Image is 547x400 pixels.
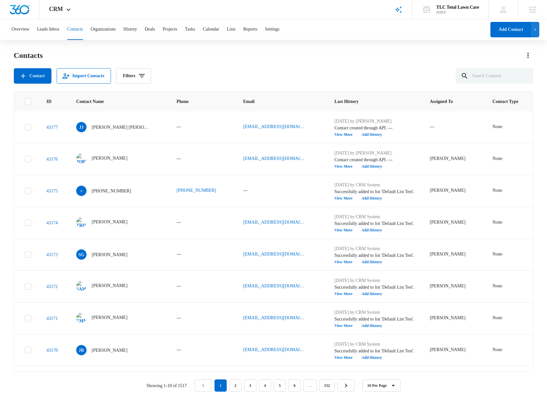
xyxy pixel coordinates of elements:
[493,314,514,322] div: Contact Type - None - Select to Edit Field
[334,98,405,105] span: Last History
[357,324,387,328] button: Add History
[185,19,195,40] button: Tasks
[177,283,193,290] div: Phone - - Select to Edit Field
[177,251,193,258] div: Phone - - Select to Edit Field
[243,219,319,227] div: Email - tristan43@gmail.com - Select to Edit Field
[357,260,387,264] button: Add History
[430,98,468,105] span: Assigned To
[243,187,259,195] div: Email - - Select to Edit Field
[523,50,533,60] button: Actions
[177,251,181,258] div: ---
[47,98,52,105] span: ID
[493,346,502,353] div: None
[76,312,87,323] img: Emma Moore
[334,245,414,252] p: [DATE] by CRM System
[47,316,58,321] a: Navigate to contact details page for Emma Moore
[12,19,29,40] button: Overview
[76,186,87,196] span: +
[493,187,502,194] div: None
[334,292,357,296] button: View More
[334,220,414,227] p: Successfully added to list 'Default List Test'.
[76,249,139,260] div: Contact Name - Sara Glick - Select to Edit Field
[430,123,434,131] div: ---
[146,382,187,389] p: Showing 1-10 of 1517
[493,98,518,105] span: Contact Type
[490,22,531,37] button: Add Contact
[76,281,139,291] div: Contact Name - Samantha Lettieri - Select to Edit Field
[334,309,414,316] p: [DATE] by CRM System
[244,379,256,392] a: Page 3
[334,181,414,188] p: [DATE] by CRM System
[334,341,414,348] p: [DATE] by CRM System
[430,251,465,257] div: [PERSON_NAME]
[92,188,131,194] p: [PHONE_NUMBER]
[47,252,58,257] a: Navigate to contact details page for Sara Glick
[430,314,477,322] div: Assigned To - Thomas Kleyn - Select to Edit Field
[265,19,279,40] button: Settings
[47,284,58,289] a: Navigate to contact details page for Samantha Lettieri
[177,187,216,194] a: [PHONE_NUMBER]
[493,283,502,289] div: None
[177,219,181,227] div: ---
[259,379,271,392] a: Page 4
[177,346,193,354] div: Phone - - Select to Edit Field
[76,98,152,105] span: Contact Name
[92,124,150,131] p: [PERSON_NAME] [PERSON_NAME]
[436,10,479,14] div: account id
[92,282,127,289] p: [PERSON_NAME]
[243,155,307,162] a: [EMAIL_ADDRESS][DOMAIN_NAME]
[334,188,414,195] p: Successfully added to list 'Default List Test'.
[334,356,357,359] button: View More
[430,219,477,227] div: Assigned To - Thomas Kleyn - Select to Edit Field
[177,187,228,195] div: Phone - +1 (714) 284-1588 - Select to Edit Field
[456,68,533,84] input: Search Contacts
[214,379,227,392] em: 1
[177,123,181,131] div: ---
[430,123,446,131] div: Assigned To - - Select to Edit Field
[47,125,58,130] a: Navigate to contact details page for Jim Jon
[334,156,414,163] p: Contact created through API. ---
[243,155,319,163] div: Email - jgmartich@gmail.com - Select to Edit Field
[243,187,248,195] div: ---
[76,217,87,227] img: Tristan Reed
[243,283,319,290] div: Email - helen3616@gmail.com - Select to Edit Field
[334,324,357,328] button: View More
[357,292,387,296] button: Add History
[57,68,111,84] button: Import Contacts
[334,150,414,156] p: [DATE] by [PERSON_NAME]
[334,277,414,284] p: [DATE] by CRM System
[229,379,242,392] a: Page 2
[493,219,514,227] div: Contact Type - None - Select to Edit Field
[430,346,477,354] div: Assigned To - Thomas Kleyn - Select to Edit Field
[493,346,514,354] div: Contact Type - None - Select to Edit Field
[493,314,502,321] div: None
[177,219,193,227] div: Phone - - Select to Edit Field
[436,5,479,10] div: account name
[334,284,414,291] p: Successfully added to list 'Default List Test'.
[430,187,465,194] div: [PERSON_NAME]
[49,6,63,13] span: CRM
[493,123,514,131] div: Contact Type - None - Select to Edit Field
[357,164,387,168] button: Add History
[243,19,258,40] button: Reports
[334,133,357,136] button: View More
[47,189,58,193] a: Navigate to contact details page for +17142841588
[47,348,58,353] a: Navigate to contact details page for Jennifer Robitaille
[76,186,143,196] div: Contact Name - +17142841588 - Select to Edit Field
[430,346,465,353] div: [PERSON_NAME]
[76,345,139,355] div: Contact Name - Jennifer Robitaille - Select to Edit Field
[116,68,151,84] button: Filters
[493,123,502,130] div: None
[334,252,414,259] p: Successfully added to list 'Default List Test'.
[362,379,400,392] button: 10 Per Page
[76,153,139,163] div: Contact Name - Jordan Martich - Select to Edit Field
[243,251,319,258] div: Email - sarayglick@gmail.com - Select to Edit Field
[243,251,307,257] a: [EMAIL_ADDRESS][DOMAIN_NAME]
[243,283,307,289] a: [EMAIL_ADDRESS][DOMAIN_NAME]
[334,228,357,232] button: View More
[177,155,193,163] div: Phone - - Select to Edit Field
[357,228,387,232] button: Add History
[243,346,307,353] a: [EMAIL_ADDRESS][DOMAIN_NAME]
[357,133,387,136] button: Add History
[177,123,193,131] div: Phone - - Select to Edit Field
